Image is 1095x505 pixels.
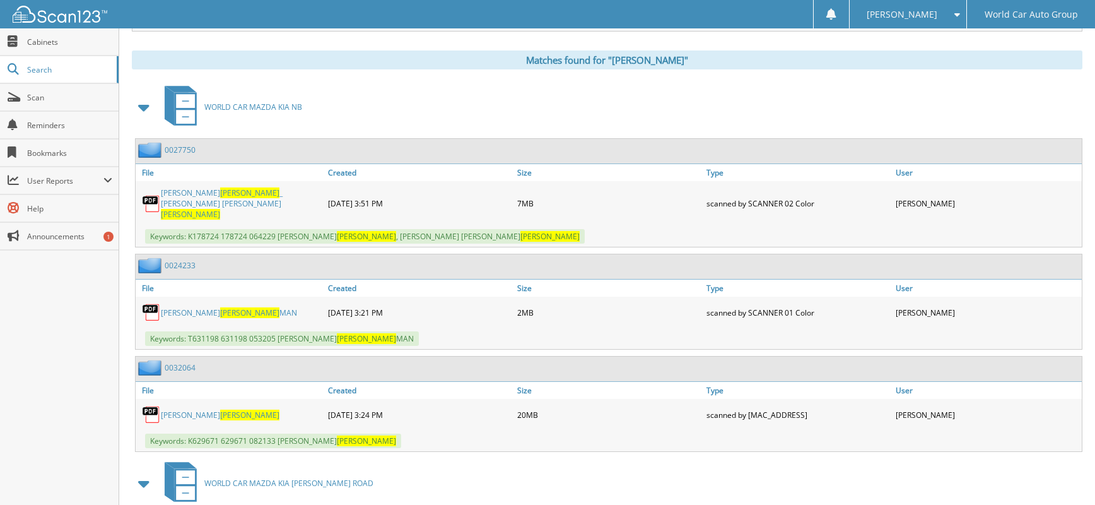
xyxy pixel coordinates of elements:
[136,280,325,297] a: File
[703,300,893,325] div: scanned by SCANNER 01 Color
[893,280,1082,297] a: User
[514,280,703,297] a: Size
[337,333,396,344] span: [PERSON_NAME]
[27,120,112,131] span: Reminders
[893,164,1082,181] a: User
[138,258,165,273] img: folder2.png
[985,11,1078,18] span: World Car Auto Group
[220,307,279,318] span: [PERSON_NAME]
[325,300,514,325] div: [DATE] 3:21 PM
[27,148,112,158] span: Bookmarks
[337,231,396,242] span: [PERSON_NAME]
[703,402,893,427] div: scanned by [MAC_ADDRESS]
[165,145,196,155] a: 0027750
[220,187,279,198] span: [PERSON_NAME]
[136,164,325,181] a: File
[165,362,196,373] a: 0032064
[325,402,514,427] div: [DATE] 3:24 PM
[138,360,165,376] img: folder2.png
[325,184,514,223] div: [DATE] 3:51 PM
[893,402,1082,427] div: [PERSON_NAME]
[27,175,103,186] span: User Reports
[157,82,302,132] a: WORLD CAR MAZDA KIA NB
[27,37,112,47] span: Cabinets
[142,194,161,213] img: PDF.png
[703,280,893,297] a: Type
[204,102,302,112] span: WORLD CAR MAZDA KIA NB
[893,184,1082,223] div: [PERSON_NAME]
[514,402,703,427] div: 20MB
[161,187,322,220] a: [PERSON_NAME][PERSON_NAME]_ [PERSON_NAME] [PERSON_NAME][PERSON_NAME]
[514,300,703,325] div: 2MB
[325,280,514,297] a: Created
[161,410,279,420] a: [PERSON_NAME][PERSON_NAME]
[867,11,937,18] span: [PERSON_NAME]
[161,307,297,318] a: [PERSON_NAME][PERSON_NAME]MAN
[337,436,396,446] span: [PERSON_NAME]
[27,64,110,75] span: Search
[132,50,1082,69] div: Matches found for "[PERSON_NAME]"
[325,164,514,181] a: Created
[138,142,165,158] img: folder2.png
[13,6,107,23] img: scan123-logo-white.svg
[145,229,585,244] span: Keywords: K178724 178724 064229 [PERSON_NAME] , [PERSON_NAME] [PERSON_NAME]
[703,184,893,223] div: scanned by SCANNER 02 Color
[142,303,161,322] img: PDF.png
[703,382,893,399] a: Type
[893,300,1082,325] div: [PERSON_NAME]
[165,260,196,271] a: 0024233
[514,184,703,223] div: 7MB
[893,382,1082,399] a: User
[136,382,325,399] a: File
[703,164,893,181] a: Type
[514,382,703,399] a: Size
[142,405,161,424] img: PDF.png
[161,209,220,220] span: [PERSON_NAME]
[145,434,401,448] span: Keywords: K629671 629671 082133 [PERSON_NAME]
[220,410,279,420] span: [PERSON_NAME]
[204,478,373,489] span: WORLD CAR MAZDA KIA [PERSON_NAME] ROAD
[145,331,419,346] span: Keywords: T631198 631198 053205 [PERSON_NAME] MAN
[27,231,112,242] span: Announcements
[27,92,112,103] span: Scan
[103,232,114,242] div: 1
[514,164,703,181] a: Size
[325,382,514,399] a: Created
[520,231,580,242] span: [PERSON_NAME]
[27,203,112,214] span: Help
